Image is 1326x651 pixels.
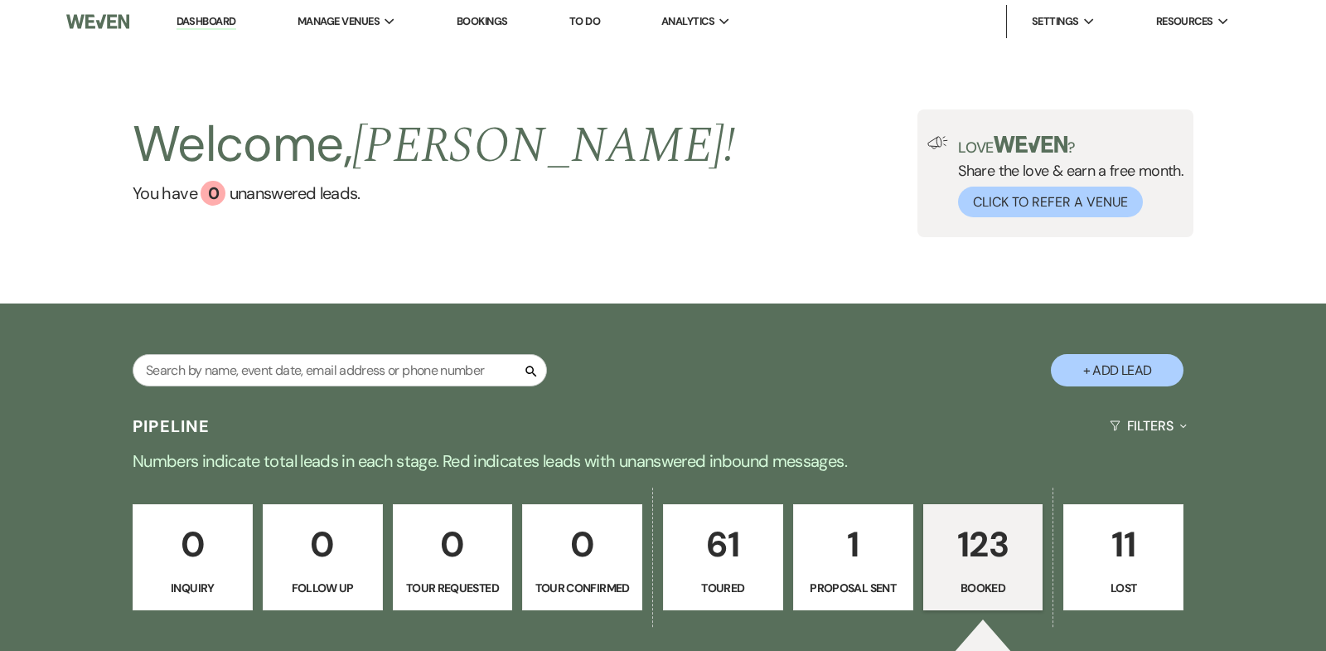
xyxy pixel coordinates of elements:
[1051,354,1183,386] button: + Add Lead
[201,181,225,206] div: 0
[457,14,508,28] a: Bookings
[804,517,903,572] p: 1
[958,187,1143,217] button: Click to Refer a Venue
[923,504,1043,610] a: 123Booked
[958,136,1183,155] p: Love ?
[1063,504,1183,610] a: 11Lost
[793,504,913,610] a: 1Proposal Sent
[133,109,735,181] h2: Welcome,
[143,579,242,597] p: Inquiry
[352,108,735,184] span: [PERSON_NAME] !
[143,517,242,572] p: 0
[298,13,380,30] span: Manage Venues
[133,504,253,610] a: 0Inquiry
[133,354,547,386] input: Search by name, event date, email address or phone number
[1156,13,1213,30] span: Resources
[569,14,600,28] a: To Do
[804,579,903,597] p: Proposal Sent
[177,14,236,30] a: Dashboard
[404,517,502,572] p: 0
[66,4,129,39] img: Weven Logo
[1074,579,1173,597] p: Lost
[522,504,642,610] a: 0Tour Confirmed
[934,579,1033,597] p: Booked
[273,579,372,597] p: Follow Up
[927,136,948,149] img: loud-speaker-illustration.svg
[674,579,772,597] p: Toured
[393,504,513,610] a: 0Tour Requested
[404,579,502,597] p: Tour Requested
[133,415,211,438] h3: Pipeline
[948,136,1183,217] div: Share the love & earn a free month.
[663,504,783,610] a: 61Toured
[934,517,1033,572] p: 123
[66,448,1260,474] p: Numbers indicate total leads in each stage. Red indicates leads with unanswered inbound messages.
[1103,404,1193,448] button: Filters
[273,517,372,572] p: 0
[994,136,1067,153] img: weven-logo-green.svg
[133,181,735,206] a: You have 0 unanswered leads.
[1032,13,1079,30] span: Settings
[533,517,632,572] p: 0
[674,517,772,572] p: 61
[263,504,383,610] a: 0Follow Up
[1074,517,1173,572] p: 11
[661,13,714,30] span: Analytics
[533,579,632,597] p: Tour Confirmed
